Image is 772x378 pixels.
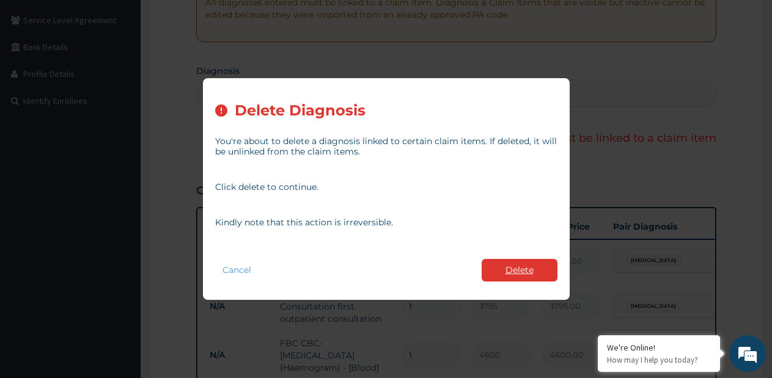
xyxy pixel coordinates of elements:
[215,261,259,279] button: Cancel
[200,6,230,35] div: Minimize live chat window
[607,342,711,353] div: We're Online!
[71,112,169,235] span: We're online!
[607,355,711,365] p: How may I help you today?
[482,259,557,282] button: Delete
[215,217,557,228] p: Kindly note that this action is irreversible.
[64,68,205,84] div: Chat with us now
[215,182,557,192] p: Click delete to continue.
[6,250,233,293] textarea: Type your message and hit 'Enter'
[215,136,557,157] p: You're about to delete a diagnosis linked to certain claim items. If deleted, it will be unlinked...
[235,103,366,119] h2: Delete Diagnosis
[23,61,50,92] img: d_794563401_company_1708531726252_794563401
